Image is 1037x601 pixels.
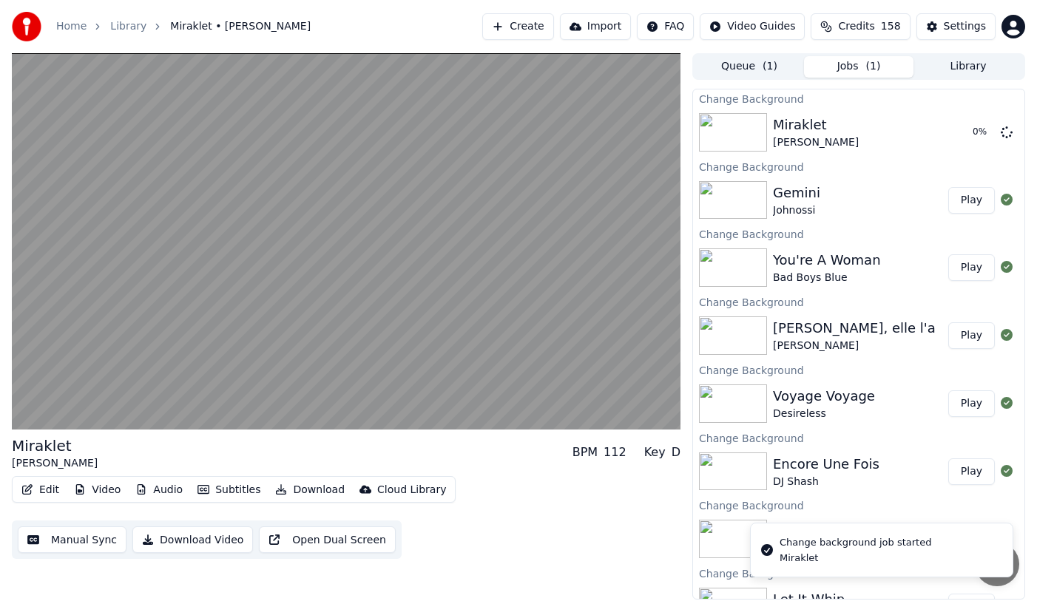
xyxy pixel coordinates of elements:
div: Change Background [693,225,1024,242]
button: Play [948,322,995,349]
div: Change Background [693,496,1024,514]
div: D [672,444,680,461]
button: Edit [16,480,65,500]
div: 0 % [973,126,995,138]
span: ( 1 ) [866,59,881,74]
div: BPM [572,444,598,461]
div: [PERSON_NAME], elle l'a [773,318,936,339]
div: Settings [944,19,986,34]
span: Credits [838,19,874,34]
nav: breadcrumb [56,19,311,34]
div: Change background job started [780,535,931,550]
div: Gemini [773,183,820,203]
button: Download Video [132,526,253,553]
button: Credits158 [811,13,910,40]
button: Settings [916,13,996,40]
div: Encore Une Fois [773,454,879,475]
div: 112 [604,444,626,461]
div: Key [644,444,666,461]
div: Miraklet [773,115,859,135]
span: 158 [881,19,901,34]
span: ( 1 ) [763,59,777,74]
button: FAQ [637,13,694,40]
button: Queue [695,56,804,78]
div: Bad Boys Blue [773,271,881,285]
button: Open Dual Screen [259,526,396,553]
button: Create [482,13,554,40]
button: Video Guides [700,13,805,40]
div: Change Background [693,361,1024,378]
div: Miraklet [12,435,98,456]
button: Audio [129,480,189,500]
div: Johnossi [773,203,820,218]
div: Desireless [773,407,875,421]
button: Download [269,480,351,500]
div: [PERSON_NAME] [12,456,98,471]
div: [PERSON_NAME] [773,339,936,353]
a: Library [110,19,146,34]
button: Play [948,390,995,417]
div: Change Background [693,293,1024,310]
button: Play [948,254,995,281]
span: Miraklet • [PERSON_NAME] [170,19,311,34]
img: youka [12,12,41,41]
button: Jobs [804,56,913,78]
div: Voyage Voyage [773,386,875,407]
div: Change Background [693,89,1024,107]
button: Library [913,56,1023,78]
button: Play [948,187,995,214]
a: Home [56,19,87,34]
button: Manual Sync [18,526,126,553]
div: Miraklet [780,551,931,565]
button: Play [948,458,995,485]
div: DJ Shash [773,475,879,489]
button: Import [560,13,631,40]
button: Video [68,480,126,500]
div: You're A Woman [773,250,881,271]
div: Cloud Library [377,483,446,498]
div: Change Background [693,157,1024,175]
button: Subtitles [192,480,266,500]
div: Change Background [693,564,1024,582]
div: [PERSON_NAME] [773,135,859,150]
div: Change Background [693,429,1024,446]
